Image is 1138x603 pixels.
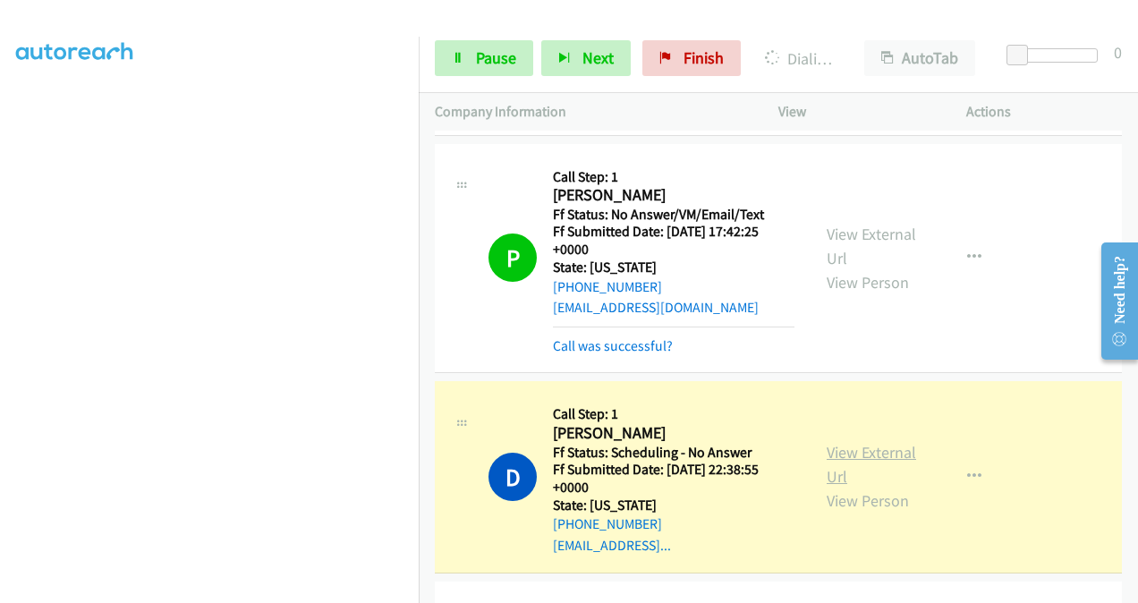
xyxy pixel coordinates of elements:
[553,461,794,496] h5: Ff Submitted Date: [DATE] 22:38:55 +0000
[435,40,533,76] a: Pause
[827,490,909,511] a: View Person
[553,259,794,276] h5: State: [US_STATE]
[553,444,794,462] h5: Ff Status: Scheduling - No Answer
[553,206,794,224] h5: Ff Status: No Answer/VM/Email/Text
[553,537,671,554] a: [EMAIL_ADDRESS]...
[864,40,975,76] button: AutoTab
[1114,40,1122,64] div: 0
[476,47,516,68] span: Pause
[553,223,794,258] h5: Ff Submitted Date: [DATE] 17:42:25 +0000
[553,168,794,186] h5: Call Step: 1
[827,224,916,268] a: View External Url
[553,405,794,423] h5: Call Step: 1
[541,40,631,76] button: Next
[642,40,741,76] a: Finish
[966,101,1122,123] p: Actions
[827,442,916,487] a: View External Url
[582,47,614,68] span: Next
[765,47,832,71] p: Dialing [PERSON_NAME]
[435,101,746,123] p: Company Information
[827,272,909,293] a: View Person
[553,337,673,354] a: Call was successful?
[553,497,794,514] h5: State: [US_STATE]
[553,299,759,316] a: [EMAIL_ADDRESS][DOMAIN_NAME]
[684,47,724,68] span: Finish
[488,234,537,282] h1: P
[553,515,662,532] a: [PHONE_NUMBER]
[778,101,934,123] p: View
[1015,48,1098,63] div: Delay between calls (in seconds)
[488,453,537,501] h1: D
[553,185,794,206] h2: [PERSON_NAME]
[553,423,794,444] h2: [PERSON_NAME]
[553,278,662,295] a: [PHONE_NUMBER]
[1087,230,1138,372] iframe: Resource Center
